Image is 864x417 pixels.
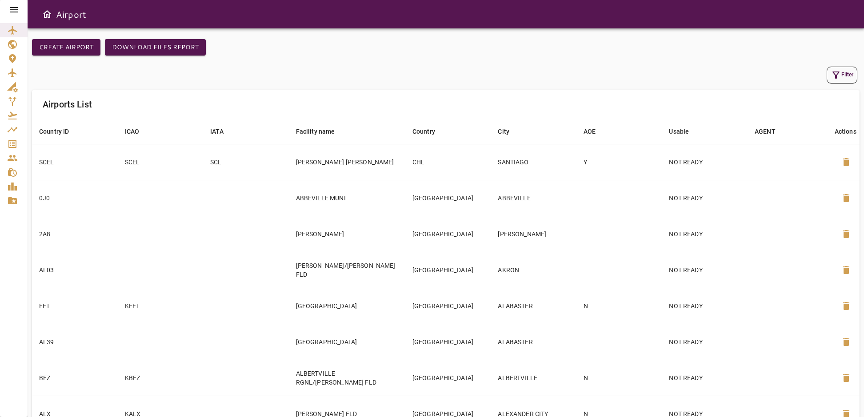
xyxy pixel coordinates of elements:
[836,367,857,389] button: Delete Airport
[405,324,491,360] td: [GEOGRAPHIC_DATA]
[841,157,852,167] span: delete
[39,126,69,137] div: Country ID
[491,360,576,396] td: ALBERTVILLE
[105,39,206,56] button: Download Files Report
[669,373,740,382] p: NOT READY
[289,288,405,324] td: [GEOGRAPHIC_DATA]
[405,288,491,324] td: [GEOGRAPHIC_DATA]
[491,216,576,252] td: [PERSON_NAME]
[841,301,852,311] span: delete
[836,223,857,245] button: Delete Airport
[32,180,118,216] td: 0J0
[498,126,509,137] div: City
[755,126,776,137] div: AGENT
[405,180,491,216] td: [GEOGRAPHIC_DATA]
[32,324,118,360] td: AL39
[38,5,56,23] button: Open drawer
[289,360,405,396] td: ALBERTVILLE RGNL/[PERSON_NAME] FLD
[491,180,576,216] td: ABBEVILLE
[289,180,405,216] td: ABBEVILLE MUNI
[118,288,204,324] td: KEET
[841,265,852,275] span: delete
[576,360,662,396] td: N
[669,194,740,203] p: NOT READY
[669,230,740,238] p: NOT READY
[32,288,118,324] td: EET
[43,97,92,111] h6: Airports List
[584,126,607,137] span: AOE
[405,252,491,288] td: [GEOGRAPHIC_DATA]
[836,295,857,317] button: Delete Airport
[836,331,857,353] button: Delete Airport
[56,7,86,21] h6: Airport
[203,144,289,180] td: SCL
[405,144,491,180] td: CHL
[296,126,347,137] span: Facility name
[669,302,740,310] p: NOT READY
[289,324,405,360] td: [GEOGRAPHIC_DATA]
[118,360,204,396] td: KBFZ
[755,126,787,137] span: AGENT
[39,126,81,137] span: Country ID
[669,158,740,167] p: NOT READY
[412,126,435,137] div: Country
[405,360,491,396] td: [GEOGRAPHIC_DATA]
[841,373,852,383] span: delete
[576,288,662,324] td: N
[125,126,151,137] span: ICAO
[669,126,700,137] span: Usable
[412,126,447,137] span: Country
[289,144,405,180] td: [PERSON_NAME] [PERSON_NAME]
[841,337,852,347] span: delete
[405,216,491,252] td: [GEOGRAPHIC_DATA]
[498,126,521,137] span: City
[836,187,857,209] button: Delete Airport
[32,216,118,252] td: 2A8
[669,126,689,137] div: Usable
[491,144,576,180] td: SANTIAGO
[669,266,740,274] p: NOT READY
[210,126,235,137] span: IATA
[836,151,857,173] button: Delete Airport
[32,360,118,396] td: BFZ
[576,144,662,180] td: Y
[841,229,852,239] span: delete
[491,324,576,360] td: ALABASTER
[491,288,576,324] td: ALABASTER
[584,126,596,137] div: AOE
[118,144,204,180] td: SCEL
[32,144,118,180] td: SCEL
[841,193,852,203] span: delete
[125,126,140,137] div: ICAO
[32,252,118,288] td: AL03
[836,259,857,281] button: Delete Airport
[296,126,335,137] div: Facility name
[827,67,857,83] button: Filter
[289,216,405,252] td: [PERSON_NAME]
[669,338,740,346] p: NOT READY
[32,39,100,56] button: Create airport
[289,252,405,288] td: [PERSON_NAME]/[PERSON_NAME] FLD
[210,126,224,137] div: IATA
[491,252,576,288] td: AKRON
